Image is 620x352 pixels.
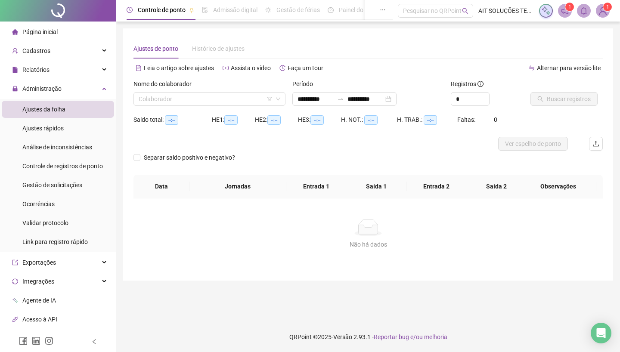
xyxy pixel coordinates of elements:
span: Leia o artigo sobre ajustes [144,65,214,71]
div: HE 2: [255,115,298,125]
div: Não há dados [144,240,592,249]
div: Saldo total: [133,115,212,125]
th: Entrada 2 [406,175,467,198]
div: H. NOT.: [341,115,397,125]
span: Admissão digital [213,6,257,13]
span: Faça um tour [288,65,323,71]
span: Alternar para versão lite [537,65,601,71]
span: Cadastros [22,47,50,54]
span: left [91,339,97,345]
div: HE 3: [298,115,341,125]
span: Ajustes rápidos [22,125,64,132]
span: 1 [606,4,609,10]
div: H. TRAB.: [397,115,457,125]
span: --:-- [267,115,281,125]
span: dashboard [328,7,334,13]
span: instagram [45,337,53,345]
span: swap [529,65,535,71]
span: Ocorrências [22,201,55,207]
span: Ajustes da folha [22,106,65,113]
span: Controle de ponto [138,6,186,13]
span: 0 [494,116,497,123]
span: info-circle [477,81,484,87]
span: Validar protocolo [22,219,68,226]
span: Assista o vídeo [231,65,271,71]
th: Saída 2 [466,175,527,198]
span: Administração [22,85,62,92]
label: Período [292,79,319,89]
span: upload [592,140,599,147]
span: Faltas: [457,116,477,123]
span: notification [561,7,569,15]
th: Entrada 1 [286,175,347,198]
span: sun [265,7,271,13]
span: export [12,259,18,266]
span: history [279,65,285,71]
span: Link para registro rápido [22,238,88,245]
span: Exportações [22,259,56,266]
span: facebook [19,337,28,345]
footer: QRPoint © 2025 - 2.93.1 - [116,322,620,352]
span: Relatórios [22,66,50,73]
img: 14066 [596,4,609,17]
sup: Atualize o seu contato no menu Meus Dados [603,3,612,11]
span: swap-right [337,96,344,102]
span: --:-- [224,115,238,125]
span: filter [267,96,272,102]
span: bell [580,7,588,15]
span: Gestão de férias [276,6,320,13]
span: Observações [527,182,589,191]
th: Data [133,175,189,198]
span: Histórico de ajustes [192,45,245,52]
label: Nome do colaborador [133,79,197,89]
span: Painel do DP [339,6,372,13]
button: Ver espelho de ponto [498,137,568,151]
sup: 1 [565,3,574,11]
span: user-add [12,48,18,54]
div: HE 1: [212,115,255,125]
span: down [276,96,281,102]
span: ellipsis [380,7,386,13]
span: linkedin [32,337,40,345]
span: Controle de registros de ponto [22,163,103,170]
button: Buscar registros [530,92,598,106]
span: file-done [202,7,208,13]
span: Análise de inconsistências [22,144,92,151]
span: search [462,8,468,14]
span: pushpin [189,8,194,13]
span: api [12,316,18,322]
span: Registros [451,79,484,89]
span: --:-- [165,115,178,125]
span: Reportar bug e/ou melhoria [374,333,447,340]
div: Open Intercom Messenger [591,323,611,343]
span: home [12,29,18,35]
span: youtube [223,65,229,71]
span: --:-- [364,115,378,125]
img: sparkle-icon.fc2bf0ac1784a2077858766a79e2daf3.svg [541,6,551,15]
span: --:-- [424,115,437,125]
span: lock [12,86,18,92]
span: Gestão de solicitações [22,182,82,188]
span: file [12,67,18,73]
span: to [337,96,344,102]
span: clock-circle [127,7,133,13]
span: sync [12,278,18,284]
th: Saída 1 [346,175,406,198]
span: Integrações [22,278,54,285]
span: file-text [136,65,142,71]
span: Agente de IA [22,297,56,304]
span: 1 [568,4,571,10]
span: Versão [333,333,352,340]
span: AIT SOLUÇÕES TECNOLÓGICAS LTDA [478,6,534,15]
span: --:-- [310,115,324,125]
span: Página inicial [22,28,58,35]
th: Jornadas [189,175,286,198]
th: Observações [520,175,596,198]
span: Acesso à API [22,316,57,323]
span: Separar saldo positivo e negativo? [140,153,239,162]
span: Ajustes de ponto [133,45,178,52]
